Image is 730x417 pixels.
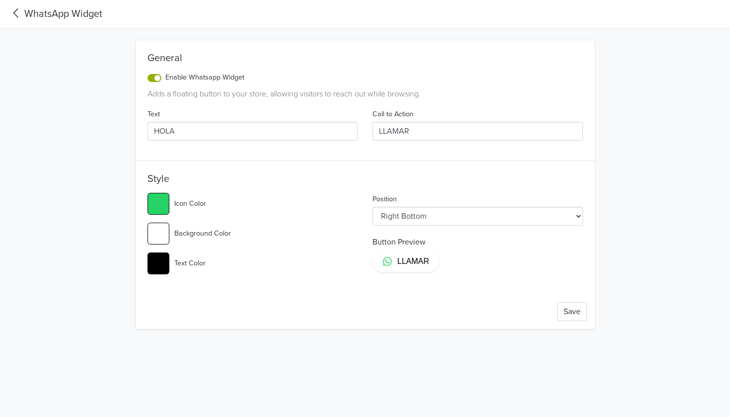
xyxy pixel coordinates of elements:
label: Enable Whatsapp Widget [165,72,244,83]
span: LLAMAR [397,256,429,267]
label: Call to Action [372,109,414,120]
label: Text [147,109,160,120]
button: Save [557,302,587,321]
h5: Style [147,173,583,189]
label: Background Color [174,228,231,239]
h6: Button Preview [372,238,583,247]
label: Position [372,194,397,205]
label: Text Color [174,258,206,269]
div: General [147,52,583,68]
a: LLAMAR [372,251,439,272]
label: Icon Color [174,198,206,209]
div: Adds a floating button to your store, allowing visitors to reach out while browsing. [147,88,583,100]
a: WhatsApp Widget [8,6,102,21]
